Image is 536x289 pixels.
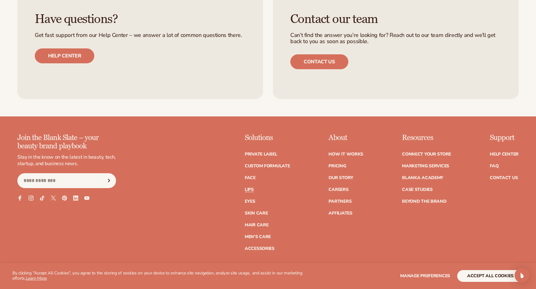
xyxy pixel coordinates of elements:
p: Stay in the know on the latest in beauty, tech, startup, and business news. [17,154,116,167]
a: Marketing services [402,164,449,168]
a: Contact us [290,54,348,69]
a: Custom formulate [245,164,290,168]
p: Can’t find the answer you’re looking for? Reach out to our team directly and we’ll get back to yo... [290,32,501,45]
a: Lips [245,187,254,192]
button: accept all cookies [457,270,524,282]
p: About [328,134,363,142]
a: Careers [328,187,348,192]
a: Case Studies [402,187,433,192]
a: Beyond the brand [402,199,447,204]
a: Face [245,176,256,180]
h3: Contact our team [290,12,501,26]
a: Blanka Academy [402,176,443,180]
p: Solutions [245,134,290,142]
h3: Have questions? [35,12,246,26]
a: Connect your store [402,152,451,156]
span: Manage preferences [400,273,450,279]
a: Eyes [245,199,255,204]
a: Men's Care [245,235,271,239]
a: Help center [35,48,94,63]
a: Our Story [328,176,353,180]
div: Open Intercom Messenger [515,268,529,283]
a: Skin Care [245,211,268,215]
a: Help Center [490,152,519,156]
a: Affiliates [328,211,352,215]
a: Private label [245,152,277,156]
a: Accessories [245,246,275,251]
a: Contact Us [490,176,518,180]
button: Subscribe [102,173,116,188]
p: Get fast support from our Help Center – we answer a lot of common questions there. [35,32,246,38]
a: Pricing [328,164,346,168]
p: Support [490,134,519,142]
a: Learn More [26,275,47,281]
button: Manage preferences [400,270,450,282]
a: How It Works [328,152,363,156]
a: Hair Care [245,223,268,227]
p: By clicking "Accept All Cookies", you agree to the storing of cookies on your device to enhance s... [12,271,318,281]
p: Resources [402,134,451,142]
a: Partners [328,199,351,204]
a: FAQ [490,164,498,168]
p: Join the Blank Slate – your beauty brand playbook [17,134,116,150]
